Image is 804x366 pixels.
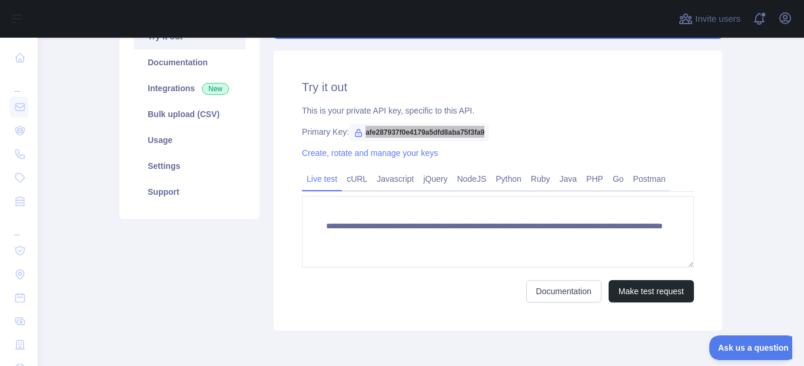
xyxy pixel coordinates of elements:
[372,169,418,188] a: Javascript
[555,169,582,188] a: Java
[418,169,452,188] a: jQuery
[134,153,245,179] a: Settings
[676,9,743,28] button: Invite users
[629,169,670,188] a: Postman
[134,127,245,153] a: Usage
[491,169,526,188] a: Python
[695,12,740,26] span: Invite users
[302,169,342,188] a: Live test
[452,169,491,188] a: NodeJS
[9,214,28,238] div: ...
[582,169,608,188] a: PHP
[134,75,245,101] a: Integrations New
[134,179,245,205] a: Support
[302,79,694,95] h2: Try it out
[134,49,245,75] a: Documentation
[302,126,694,138] div: Primary Key:
[709,335,792,360] iframe: Toggle Customer Support
[342,169,372,188] a: cURL
[9,71,28,94] div: ...
[526,169,555,188] a: Ruby
[302,105,694,117] div: This is your private API key, specific to this API.
[302,148,438,158] a: Create, rotate and manage your keys
[202,83,229,95] span: New
[608,169,629,188] a: Go
[134,101,245,127] a: Bulk upload (CSV)
[609,280,694,302] button: Make test request
[349,124,489,141] span: afe287937f0e4179a5dfd8aba75f3fa9
[526,280,602,302] a: Documentation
